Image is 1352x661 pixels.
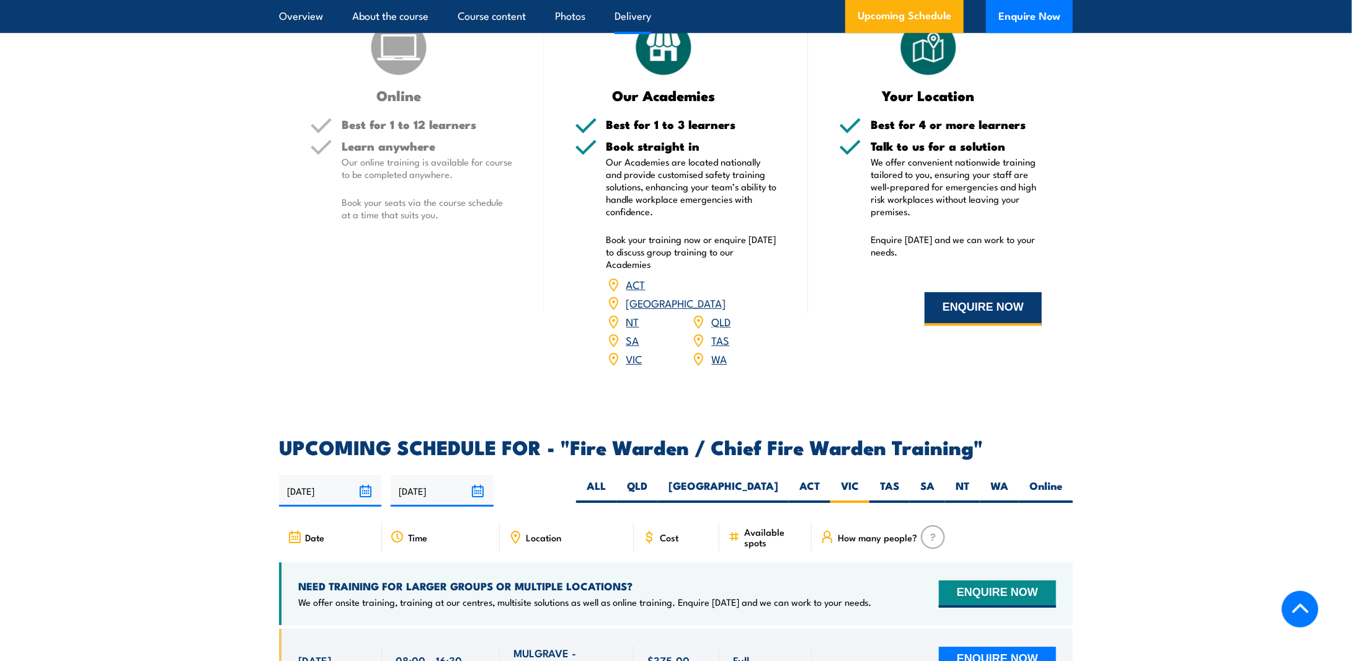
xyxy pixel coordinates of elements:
span: Time [408,532,427,543]
span: Cost [660,532,678,543]
span: Available spots [744,526,803,548]
label: ALL [576,479,616,503]
button: ENQUIRE NOW [925,292,1042,326]
span: How many people? [838,532,917,543]
label: WA [980,479,1019,503]
h3: Online [310,88,488,102]
a: SA [626,332,639,347]
p: Our Academies are located nationally and provide customised safety training solutions, enhancing ... [607,156,778,218]
p: We offer onsite training, training at our centres, multisite solutions as well as online training... [298,596,871,608]
h5: Learn anywhere [342,140,513,152]
label: Online [1019,479,1073,503]
h5: Best for 1 to 3 learners [607,118,778,130]
h5: Best for 1 to 12 learners [342,118,513,130]
p: We offer convenient nationwide training tailored to you, ensuring your staff are well-prepared fo... [871,156,1042,218]
span: Date [305,532,324,543]
a: VIC [626,351,643,366]
h5: Best for 4 or more learners [871,118,1042,130]
a: ACT [626,277,646,291]
a: WA [711,351,727,366]
input: To date [391,475,493,507]
a: NT [626,314,639,329]
a: [GEOGRAPHIC_DATA] [626,295,726,310]
h3: Our Academies [575,88,753,102]
label: QLD [616,479,658,503]
h4: NEED TRAINING FOR LARGER GROUPS OR MULTIPLE LOCATIONS? [298,579,871,593]
label: NT [945,479,980,503]
span: Location [526,532,561,543]
label: TAS [869,479,910,503]
p: Book your seats via the course schedule at a time that suits you. [342,196,513,221]
label: [GEOGRAPHIC_DATA] [658,479,789,503]
a: TAS [711,332,729,347]
button: ENQUIRE NOW [939,580,1056,608]
label: SA [910,479,945,503]
label: ACT [789,479,830,503]
h5: Talk to us for a solution [871,140,1042,152]
input: From date [279,475,381,507]
h2: UPCOMING SCHEDULE FOR - "Fire Warden / Chief Fire Warden Training" [279,438,1073,455]
p: Enquire [DATE] and we can work to your needs. [871,233,1042,258]
h3: Your Location [839,88,1017,102]
h5: Book straight in [607,140,778,152]
label: VIC [830,479,869,503]
p: Our online training is available for course to be completed anywhere. [342,156,513,180]
a: QLD [711,314,731,329]
p: Book your training now or enquire [DATE] to discuss group training to our Academies [607,233,778,270]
